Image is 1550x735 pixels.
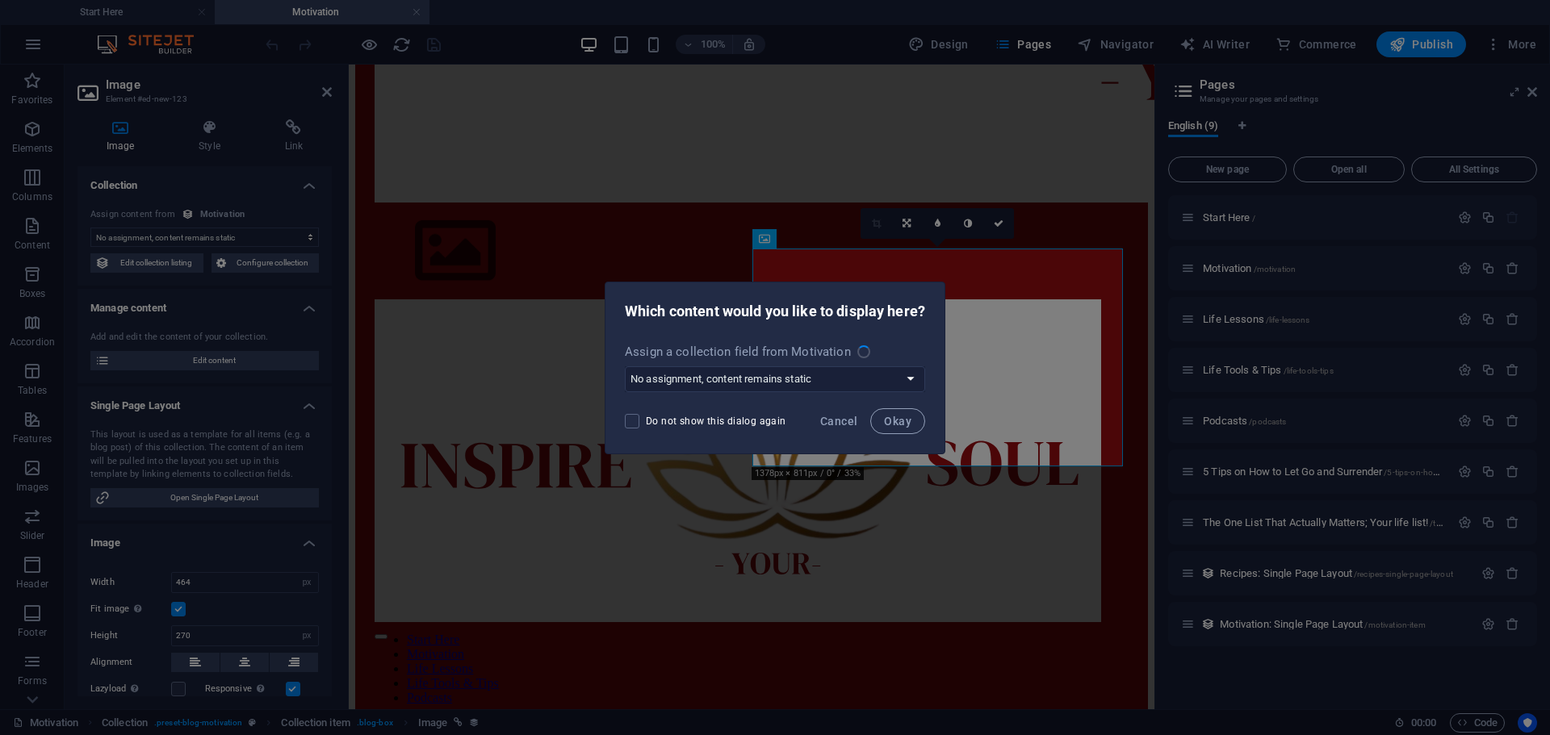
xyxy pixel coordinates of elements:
[646,415,786,428] span: Do not show this dialog again
[870,408,925,434] button: Okay
[625,344,851,360] p: Assign a collection field from Motivation
[820,415,857,428] span: Cancel
[814,408,864,434] button: Cancel
[625,302,925,321] h2: Which content would you like to display here?
[884,415,911,428] span: Okay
